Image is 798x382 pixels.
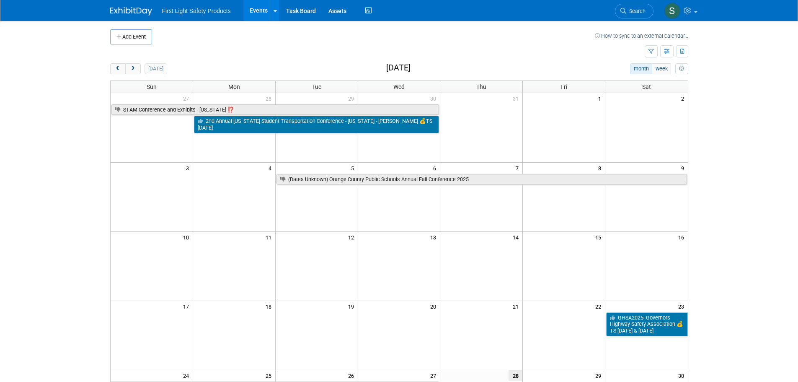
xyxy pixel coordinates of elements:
[265,232,275,242] span: 11
[429,93,440,104] span: 30
[677,370,688,381] span: 30
[476,83,486,90] span: Thu
[110,29,152,44] button: Add Event
[347,301,358,312] span: 19
[594,232,605,242] span: 15
[182,232,193,242] span: 10
[597,163,605,173] span: 8
[110,7,152,16] img: ExhibitDay
[265,301,275,312] span: 18
[182,93,193,104] span: 27
[111,104,439,115] a: STAM Conference and Exhibits - [US_STATE] ⁉️
[512,93,522,104] span: 31
[393,83,405,90] span: Wed
[429,301,440,312] span: 20
[664,3,680,19] img: Steph Willemsen
[162,8,231,14] span: First Light Safety Products
[347,370,358,381] span: 26
[677,232,688,242] span: 16
[560,83,567,90] span: Fri
[265,370,275,381] span: 25
[677,301,688,312] span: 23
[680,93,688,104] span: 2
[429,370,440,381] span: 27
[626,8,646,14] span: Search
[347,232,358,242] span: 12
[268,163,275,173] span: 4
[276,174,687,185] a: (Dates Unknown) Orange County Public Schools Annual Fall Conference 2025
[652,63,671,74] button: week
[680,163,688,173] span: 9
[512,232,522,242] span: 14
[675,63,688,74] button: myCustomButton
[515,163,522,173] span: 7
[606,312,687,336] a: GHSA2025- Governors Highway Safety Association 💰TS [DATE] & [DATE]
[386,63,411,73] h2: [DATE]
[594,370,605,381] span: 29
[125,63,141,74] button: next
[185,163,193,173] span: 3
[145,63,167,74] button: [DATE]
[512,301,522,312] span: 21
[182,370,193,381] span: 24
[642,83,651,90] span: Sat
[432,163,440,173] span: 6
[595,33,688,39] a: How to sync to an external calendar...
[147,83,157,90] span: Sun
[509,370,522,381] span: 28
[630,63,652,74] button: month
[615,4,653,18] a: Search
[110,63,126,74] button: prev
[679,66,684,72] i: Personalize Calendar
[347,93,358,104] span: 29
[597,93,605,104] span: 1
[594,301,605,312] span: 22
[429,232,440,242] span: 13
[182,301,193,312] span: 17
[350,163,358,173] span: 5
[194,116,439,133] a: 2nd Annual [US_STATE] Student Transportation Conference - [US_STATE] - [PERSON_NAME] 💰TS [DATE]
